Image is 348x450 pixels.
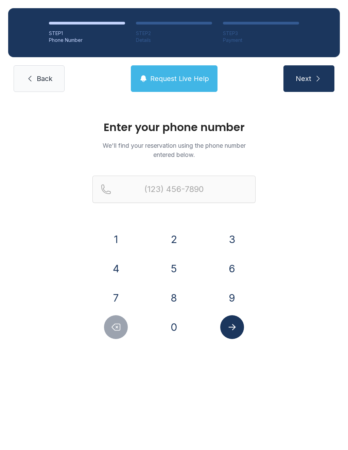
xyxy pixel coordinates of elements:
[92,141,256,159] p: We'll find your reservation using the phone number entered below.
[49,30,125,37] div: STEP 1
[104,257,128,280] button: 4
[92,122,256,133] h1: Enter your phone number
[104,227,128,251] button: 1
[220,257,244,280] button: 6
[162,315,186,339] button: 0
[296,74,311,83] span: Next
[223,30,299,37] div: STEP 3
[136,30,212,37] div: STEP 2
[162,286,186,310] button: 8
[136,37,212,44] div: Details
[220,286,244,310] button: 9
[49,37,125,44] div: Phone Number
[92,176,256,203] input: Reservation phone number
[162,227,186,251] button: 2
[220,315,244,339] button: Submit lookup form
[162,257,186,280] button: 5
[150,74,209,83] span: Request Live Help
[37,74,52,83] span: Back
[104,315,128,339] button: Delete number
[104,286,128,310] button: 7
[223,37,299,44] div: Payment
[220,227,244,251] button: 3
